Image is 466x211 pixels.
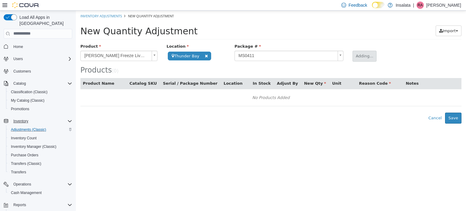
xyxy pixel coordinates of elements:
[8,143,59,150] a: Inventory Manager (Classic)
[11,43,72,50] span: Home
[396,2,410,9] p: Insalata
[6,151,75,159] button: Purchase Orders
[5,40,73,50] span: [PERSON_NAME] Freeze Live Resin 510 Thread Cartridge - Indica - 1g
[11,55,25,63] button: Users
[38,58,41,63] span: 0
[8,151,41,159] a: Purchase Orders
[413,2,414,9] p: |
[11,136,37,141] span: Inventory Count
[8,105,32,113] a: Promotions
[417,2,424,9] div: Ryan Anthony
[6,142,75,151] button: Inventory Manager (Classic)
[11,90,48,94] span: Classification (Classic)
[52,3,98,8] span: New Quantity Adjustment
[5,40,82,50] a: [PERSON_NAME] Freeze Live Resin 510 Thread Cartridge - Indica - 1g
[11,43,25,50] a: Home
[159,40,268,50] a: MS0411
[8,134,39,142] a: Inventory Count
[8,189,72,196] span: Cash Management
[11,201,29,209] button: Reports
[6,125,75,134] button: Adjustments (Classic)
[8,168,29,176] a: Transfers
[418,2,423,9] span: RA
[13,119,28,124] span: Inventory
[5,33,25,38] span: Product
[177,70,196,76] button: In Stock
[8,134,72,142] span: Inventory Count
[11,67,72,75] span: Customers
[372,8,372,9] span: Dark Mode
[8,189,44,196] a: Cash Management
[13,56,23,61] span: Users
[11,127,46,132] span: Adjustments (Classic)
[349,102,369,113] button: Cancel
[8,168,72,176] span: Transfers
[148,70,168,76] button: Location
[11,80,72,87] span: Catalog
[8,126,49,133] a: Adjustments (Classic)
[277,40,301,51] button: Adding...
[159,40,259,50] span: MS0411
[367,18,380,22] span: Import
[11,55,72,63] span: Users
[13,44,23,49] span: Home
[6,88,75,96] button: Classification (Classic)
[11,181,72,188] span: Operations
[1,55,75,63] button: Users
[8,97,72,104] span: My Catalog (Classic)
[426,2,461,9] p: [PERSON_NAME]
[11,68,33,75] a: Customers
[11,98,45,103] span: My Catalog (Classic)
[1,67,75,76] button: Customers
[1,201,75,209] button: Reports
[36,58,43,63] small: ( )
[8,126,72,133] span: Adjustments (Classic)
[201,70,223,76] button: Adjust By
[330,70,344,76] button: Notes
[92,41,135,50] span: Thunder Bay
[1,180,75,189] button: Operations
[12,2,39,8] img: Cova
[6,159,75,168] button: Transfers (Classic)
[11,161,41,166] span: Transfers (Classic)
[11,80,28,87] button: Catalog
[369,102,386,113] button: Save
[228,70,250,75] span: New Qty
[8,160,72,167] span: Transfers (Classic)
[5,55,36,64] span: Products
[91,33,113,38] span: Location
[8,151,72,159] span: Purchase Orders
[256,70,267,76] button: Unit
[8,160,44,167] a: Transfers (Classic)
[8,88,72,96] span: Classification (Classic)
[8,97,47,104] a: My Catalog (Classic)
[13,81,26,86] span: Catalog
[11,201,72,209] span: Reports
[6,168,75,176] button: Transfers
[8,88,50,96] a: Classification (Classic)
[6,105,75,113] button: Promotions
[13,202,26,207] span: Reports
[11,144,56,149] span: Inventory Manager (Classic)
[11,117,31,125] button: Inventory
[13,69,31,74] span: Customers
[8,143,72,150] span: Inventory Manager (Classic)
[1,79,75,88] button: Catalog
[11,170,26,175] span: Transfers
[1,42,75,51] button: Home
[360,15,386,26] button: Import
[283,70,315,75] span: Reason Code
[5,15,122,26] span: New Quantity Adjustment
[54,70,82,76] button: Catalog SKU
[87,70,143,76] button: Serial / Package Number
[5,3,46,8] a: Inventory Adjustments
[7,70,40,76] button: Product Name
[11,190,42,195] span: Cash Management
[6,189,75,197] button: Cash Management
[8,83,382,92] div: No Products Added
[11,153,39,158] span: Purchase Orders
[8,105,72,113] span: Promotions
[349,2,367,8] span: Feedback
[372,2,385,8] input: Dark Mode
[6,96,75,105] button: My Catalog (Classic)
